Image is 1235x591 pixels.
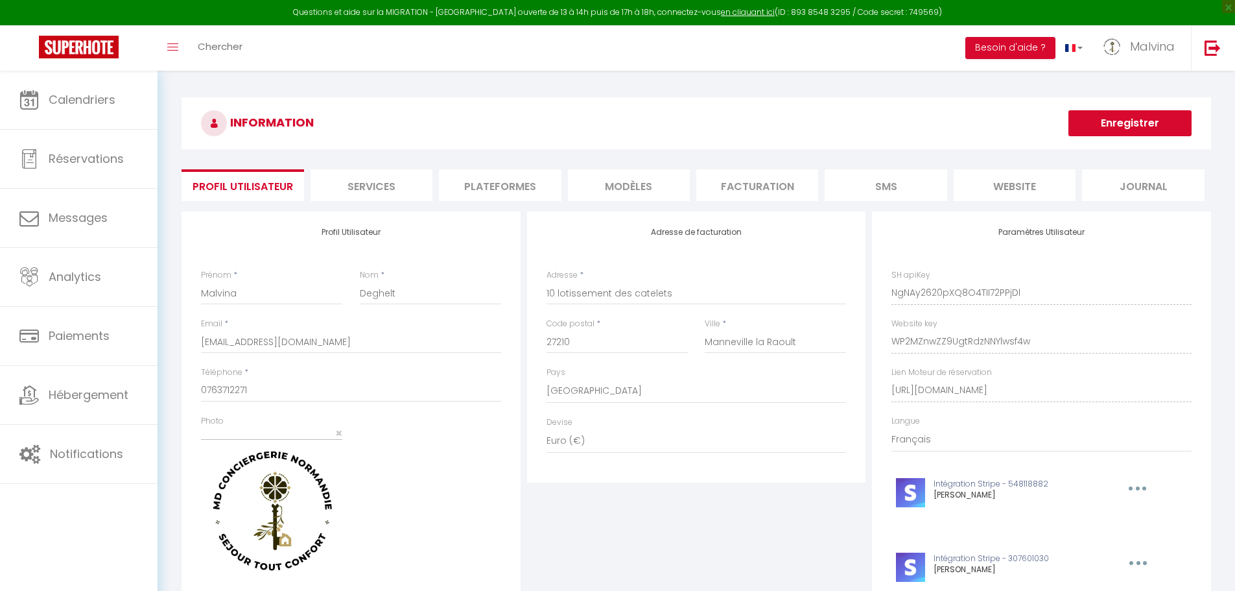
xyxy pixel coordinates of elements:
label: Pays [547,367,565,379]
li: SMS [825,169,947,201]
label: Photo [201,415,224,428]
a: ... Malvina [1092,25,1191,71]
li: Plateformes [439,169,561,201]
p: Intégration Stripe - 307601030 [934,553,1099,565]
a: Chercher [188,25,252,71]
span: Hébergement [49,387,128,403]
img: stripe-logo.jpeg [896,553,925,582]
p: Intégration Stripe - 548118882 [934,478,1098,490]
button: Close [335,428,342,439]
label: Email [201,318,222,330]
a: en cliquant ici [721,6,775,18]
label: Langue [891,415,920,428]
span: Notifications [50,446,123,462]
h4: Adresse de facturation [547,228,847,237]
iframe: LiveChat chat widget [1181,537,1235,591]
h4: Paramètres Utilisateur [891,228,1192,237]
li: Profil Utilisateur [182,169,303,201]
img: logout [1205,40,1221,56]
h3: INFORMATION [182,97,1211,149]
span: Messages [49,210,108,226]
span: Chercher [198,40,242,53]
span: [PERSON_NAME] [934,489,996,500]
label: Lien Moteur de réservation [891,367,992,379]
label: Code postal [547,318,594,330]
img: ... [1102,37,1122,56]
span: × [335,425,342,441]
button: Besoin d'aide ? [965,37,1055,59]
span: Calendriers [49,91,115,108]
label: Téléphone [201,367,242,379]
li: MODÈLES [568,169,690,201]
span: Paiements [49,328,110,344]
label: Devise [547,416,572,429]
label: Adresse [547,269,578,282]
li: Journal [1082,169,1204,201]
img: 17454287373702.jpg [201,439,342,581]
button: Enregistrer [1068,110,1192,136]
label: SH apiKey [891,269,930,282]
label: Prénom [201,269,231,282]
span: [PERSON_NAME] [934,564,996,575]
h4: Profil Utilisateur [201,228,501,237]
span: Malvina [1130,38,1175,54]
label: Nom [360,269,379,282]
span: Réservations [49,151,124,167]
li: Facturation [696,169,818,201]
img: stripe-logo.jpeg [896,478,925,507]
label: Ville [705,318,720,330]
label: Website key [891,318,937,330]
img: Super Booking [39,36,119,58]
span: Analytics [49,269,101,285]
li: Services [311,169,432,201]
li: website [954,169,1076,201]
